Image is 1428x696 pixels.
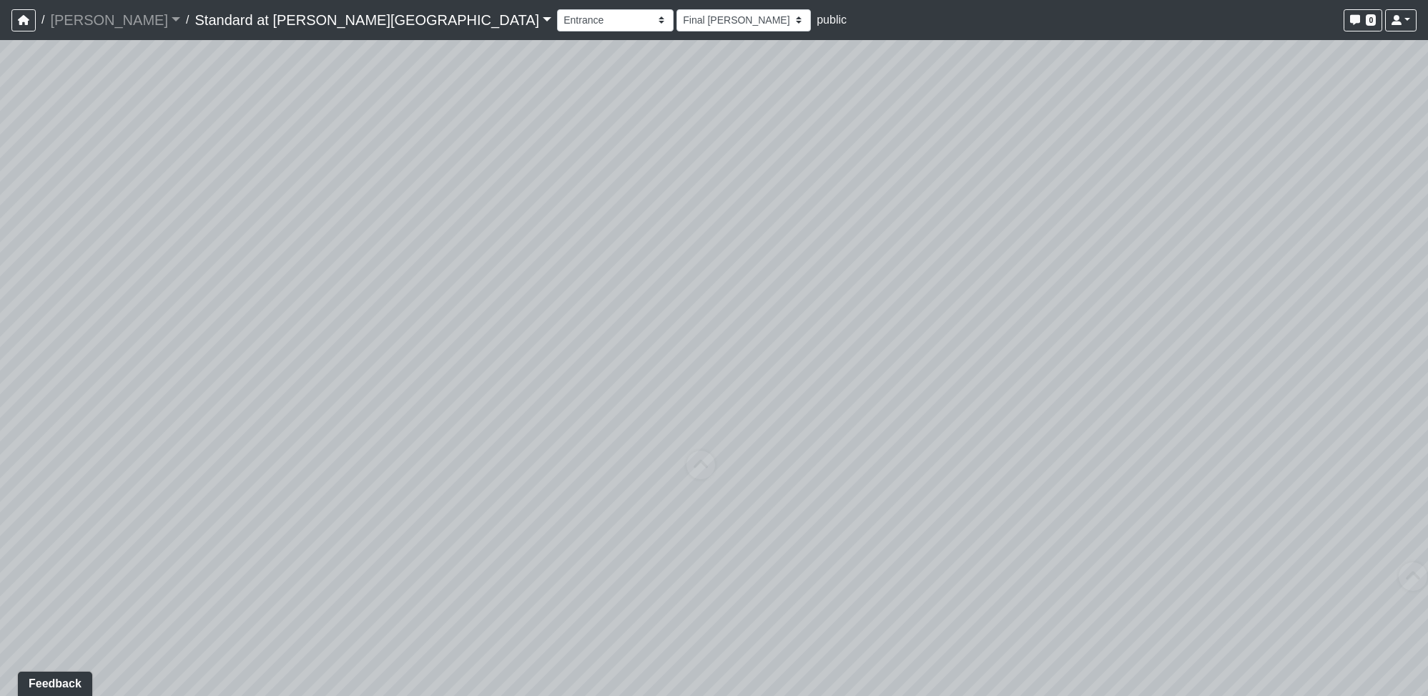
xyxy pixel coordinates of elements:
button: 0 [1344,9,1382,31]
a: Standard at [PERSON_NAME][GEOGRAPHIC_DATA] [194,6,551,34]
span: 0 [1366,14,1376,26]
iframe: Ybug feedback widget [11,667,95,696]
span: / [180,6,194,34]
a: [PERSON_NAME] [50,6,180,34]
span: public [817,14,847,26]
span: / [36,6,50,34]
